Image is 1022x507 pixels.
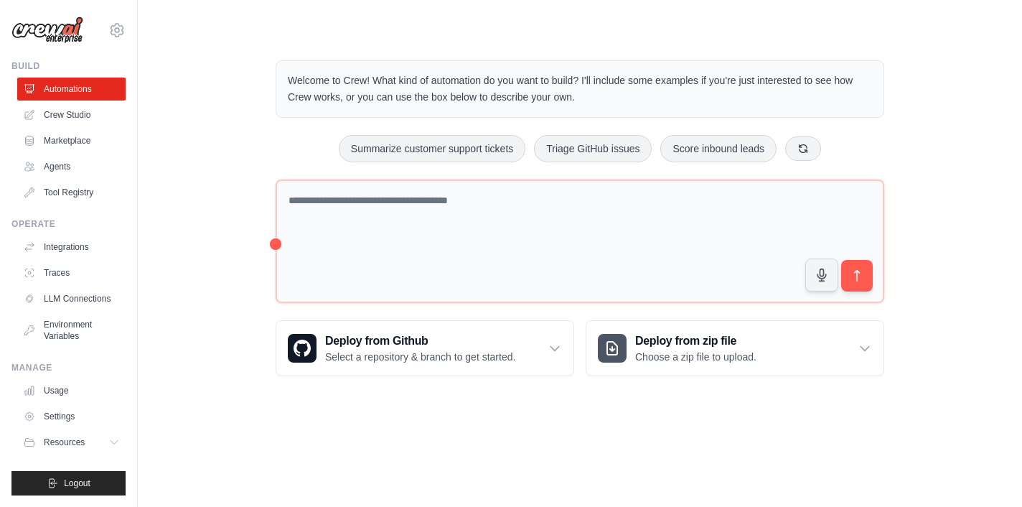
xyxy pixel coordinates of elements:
[17,405,126,428] a: Settings
[534,135,652,162] button: Triage GitHub issues
[325,332,515,350] h3: Deploy from Github
[635,332,756,350] h3: Deploy from zip file
[11,362,126,373] div: Manage
[11,17,83,44] img: Logo
[17,155,126,178] a: Agents
[17,78,126,101] a: Automations
[11,471,126,496] button: Logout
[44,437,85,448] span: Resources
[11,60,126,72] div: Build
[11,218,126,230] div: Operate
[339,135,525,162] button: Summarize customer support tickets
[17,431,126,454] button: Resources
[17,236,126,259] a: Integrations
[17,313,126,348] a: Environment Variables
[17,287,126,310] a: LLM Connections
[660,135,777,162] button: Score inbound leads
[17,261,126,284] a: Traces
[17,129,126,152] a: Marketplace
[17,103,126,126] a: Crew Studio
[17,181,126,204] a: Tool Registry
[325,350,515,364] p: Select a repository & branch to get started.
[17,379,126,402] a: Usage
[288,73,872,106] p: Welcome to Crew! What kind of automation do you want to build? I'll include some examples if you'...
[635,350,756,364] p: Choose a zip file to upload.
[64,478,90,489] span: Logout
